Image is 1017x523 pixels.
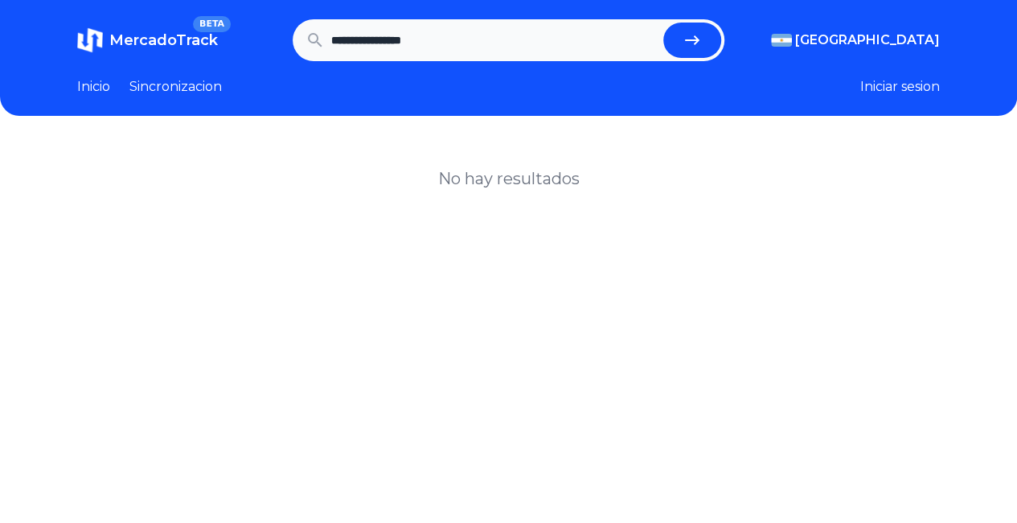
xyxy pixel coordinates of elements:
a: MercadoTrackBETA [77,27,218,53]
button: Iniciar sesion [860,77,940,97]
span: MercadoTrack [109,31,218,49]
h1: No hay resultados [438,167,580,190]
span: [GEOGRAPHIC_DATA] [795,31,940,50]
a: Inicio [77,77,110,97]
img: MercadoTrack [77,27,103,53]
button: [GEOGRAPHIC_DATA] [771,31,940,50]
img: Argentina [771,34,792,47]
span: BETA [193,16,231,32]
a: Sincronizacion [129,77,222,97]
